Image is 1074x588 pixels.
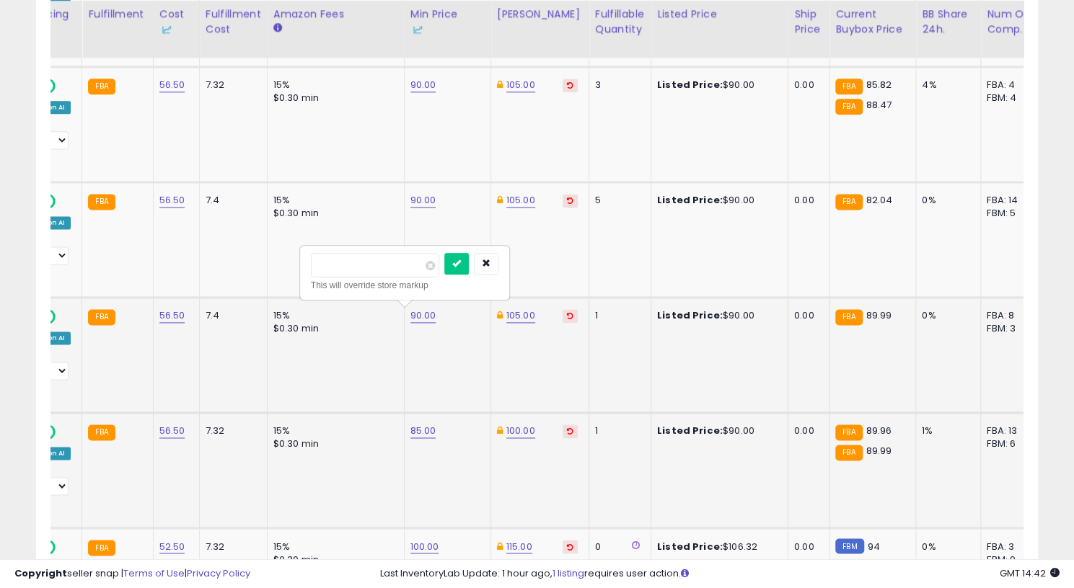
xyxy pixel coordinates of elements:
[14,567,250,581] div: seller snap | |
[410,424,436,438] a: 85.00
[206,79,256,92] div: 7.32
[553,566,584,580] a: 1 listing
[273,6,398,22] div: Amazon Fees
[206,424,256,437] div: 7.32
[206,309,256,322] div: 7.4
[657,540,777,553] div: $106.32
[835,6,910,37] div: Current Buybox Price
[987,540,1034,553] div: FBA: 3
[410,6,485,37] div: Min Price
[922,540,969,553] div: 0%
[159,23,174,37] img: InventoryLab Logo
[273,79,393,92] div: 15%
[794,424,818,437] div: 0.00
[273,22,282,35] small: Amazon Fees.
[506,193,535,208] a: 105.00
[866,98,892,112] span: 88.47
[88,194,115,210] small: FBA
[123,566,185,580] a: Terms of Use
[657,6,782,22] div: Listed Price
[159,539,185,553] a: 52.50
[88,309,115,325] small: FBA
[794,309,818,322] div: 0.00
[987,6,1039,37] div: Num of Comp.
[794,79,818,92] div: 0.00
[987,437,1034,450] div: FBM: 6
[595,309,640,322] div: 1
[159,22,193,37] div: Some or all of the values in this column are provided from Inventory Lab.
[835,79,862,94] small: FBA
[987,309,1034,322] div: FBA: 8
[657,539,723,553] b: Listed Price:
[53,195,76,208] span: OFF
[53,426,76,438] span: OFF
[922,309,969,322] div: 0%
[835,424,862,440] small: FBA
[159,6,193,37] div: Cost
[794,194,818,207] div: 0.00
[206,6,261,37] div: Fulfillment Cost
[866,193,893,207] span: 82.04
[506,424,535,438] a: 100.00
[506,78,535,92] a: 105.00
[20,6,76,22] div: Repricing
[835,445,862,460] small: FBA
[987,194,1034,207] div: FBA: 14
[866,444,892,458] span: 89.99
[866,78,892,92] span: 85.82
[273,424,393,437] div: 15%
[657,309,777,322] div: $90.00
[835,538,863,553] small: FBM
[380,567,1060,581] div: Last InventoryLab Update: 1 hour ago, requires user action.
[410,193,436,208] a: 90.00
[506,308,535,323] a: 105.00
[657,193,723,207] b: Listed Price:
[866,308,892,322] span: 89.99
[657,194,777,207] div: $90.00
[311,278,498,293] div: This will override store markup
[922,6,974,37] div: BB Share 24h.
[273,437,393,450] div: $0.30 min
[657,424,723,437] b: Listed Price:
[410,23,425,37] img: InventoryLab Logo
[922,79,969,92] div: 4%
[922,424,969,437] div: 1%
[206,540,256,553] div: 7.32
[794,6,823,37] div: Ship Price
[506,539,532,553] a: 115.00
[835,194,862,210] small: FBA
[835,99,862,115] small: FBA
[497,6,583,22] div: [PERSON_NAME]
[159,308,185,323] a: 56.50
[53,311,76,323] span: OFF
[273,309,393,322] div: 15%
[273,540,393,553] div: 15%
[159,424,185,438] a: 56.50
[595,79,640,92] div: 3
[88,6,146,22] div: Fulfillment
[987,207,1034,220] div: FBM: 5
[410,78,436,92] a: 90.00
[273,207,393,220] div: $0.30 min
[595,424,640,437] div: 1
[88,424,115,440] small: FBA
[497,426,503,435] i: This overrides the store level Dynamic Max Price for this listing
[410,22,485,37] div: Some or all of the values in this column are provided from Inventory Lab.
[987,79,1034,92] div: FBA: 4
[595,194,640,207] div: 5
[987,322,1034,335] div: FBM: 3
[14,566,67,580] strong: Copyright
[273,92,393,104] div: $0.30 min
[657,308,723,322] b: Listed Price:
[88,79,115,94] small: FBA
[866,424,892,437] span: 89.96
[159,78,185,92] a: 56.50
[1000,566,1060,580] span: 2025-10-15 14:42 GMT
[595,6,645,37] div: Fulfillable Quantity
[657,79,777,92] div: $90.00
[657,78,723,92] b: Listed Price:
[868,539,880,553] span: 94
[273,194,393,207] div: 15%
[206,194,256,207] div: 7.4
[595,540,640,553] div: 0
